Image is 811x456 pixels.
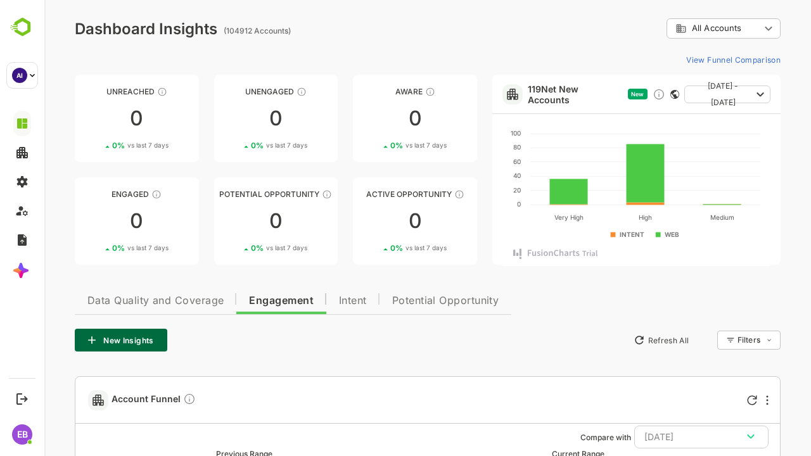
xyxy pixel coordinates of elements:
[278,189,288,199] div: These accounts are MQAs and can be passed on to Inside Sales
[510,213,539,222] text: Very High
[295,296,322,306] span: Intent
[469,172,476,179] text: 40
[309,75,433,162] a: AwareThese accounts have just entered the buying cycle and need further nurturing00%vs last 7 days
[622,16,736,41] div: All Accounts
[30,329,123,351] button: New Insights
[30,189,155,199] div: Engaged
[30,75,155,162] a: UnreachedThese accounts have not been engaged with for a defined time period00%vs last 7 days
[30,211,155,231] div: 0
[83,243,124,253] span: vs last 7 days
[469,186,476,194] text: 20
[309,108,433,129] div: 0
[12,424,32,445] div: EB
[703,395,713,405] div: Refresh
[626,90,635,99] div: This card does not support filter and segments
[693,335,716,345] div: Filters
[469,143,476,151] text: 80
[469,158,476,165] text: 60
[309,87,433,96] div: Aware
[170,87,294,96] div: Unengaged
[222,141,263,150] span: vs last 7 days
[648,23,697,33] span: All Accounts
[594,213,608,222] text: High
[608,88,621,101] div: Discover new ICP-fit accounts showing engagement — via intent surges, anonymous website visits, L...
[179,26,250,35] ag: (104912 Accounts)
[170,108,294,129] div: 0
[600,429,714,445] div: [DATE]
[640,85,726,103] button: [DATE] - [DATE]
[6,15,39,39] img: BambooboxLogoMark.f1c84d78b4c51b1a7b5f700c9845e183.svg
[692,329,736,351] div: Filters
[107,189,117,199] div: These accounts are warm, further nurturing would qualify them to MQAs
[483,84,578,105] a: 119Net New Accounts
[68,141,124,150] div: 0 %
[587,91,599,98] span: New
[207,141,263,150] div: 0 %
[410,189,420,199] div: These accounts have open opportunities which might be at any of the Sales Stages
[309,189,433,199] div: Active Opportunity
[381,87,391,97] div: These accounts have just entered the buying cycle and need further nurturing
[205,296,269,306] span: Engagement
[139,393,151,407] div: Compare Funnel to any previous dates, and click on any plot in the current funnel to view the det...
[722,395,724,405] div: More
[170,189,294,199] div: Potential Opportunity
[222,243,263,253] span: vs last 7 days
[536,433,587,442] ag: Compare with
[12,68,27,83] div: AI
[30,20,173,38] div: Dashboard Insights
[346,141,402,150] div: 0 %
[650,78,707,111] span: [DATE] - [DATE]
[170,75,294,162] a: UnengagedThese accounts have not shown enough engagement and need nurturing00%vs last 7 days
[67,393,151,407] span: Account Funnel
[361,243,402,253] span: vs last 7 days
[584,330,650,350] button: Refresh All
[631,23,716,34] div: All Accounts
[30,87,155,96] div: Unreached
[466,129,476,137] text: 100
[473,200,476,208] text: 0
[252,87,262,97] div: These accounts have not shown enough engagement and need nurturing
[43,296,179,306] span: Data Quality and Coverage
[207,243,263,253] div: 0 %
[170,177,294,265] a: Potential OpportunityThese accounts are MQAs and can be passed on to Inside Sales00%vs last 7 days
[30,177,155,265] a: EngagedThese accounts are warm, further nurturing would qualify them to MQAs00%vs last 7 days
[113,87,123,97] div: These accounts have not been engaged with for a defined time period
[361,141,402,150] span: vs last 7 days
[590,426,724,448] button: [DATE]
[309,177,433,265] a: Active OpportunityThese accounts have open opportunities which might be at any of the Sales Stage...
[637,49,736,70] button: View Funnel Comparison
[348,296,455,306] span: Potential Opportunity
[309,211,433,231] div: 0
[346,243,402,253] div: 0 %
[83,141,124,150] span: vs last 7 days
[666,213,690,221] text: Medium
[30,108,155,129] div: 0
[13,390,30,407] button: Logout
[170,211,294,231] div: 0
[68,243,124,253] div: 0 %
